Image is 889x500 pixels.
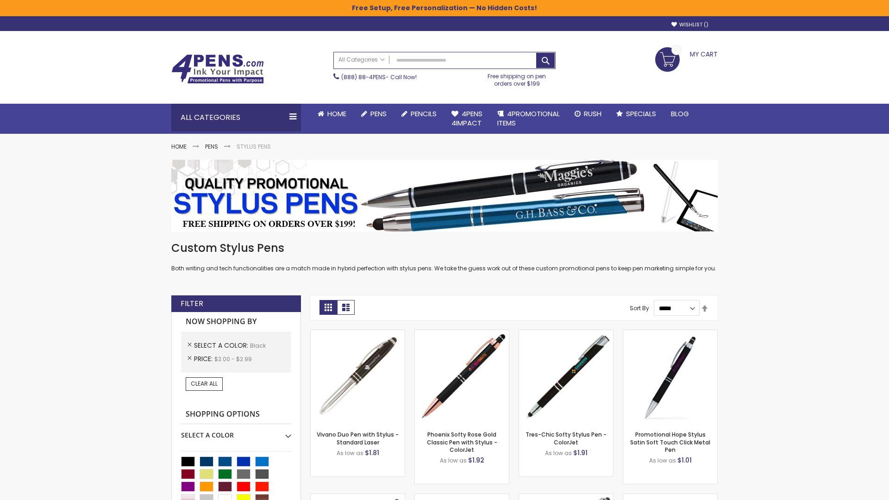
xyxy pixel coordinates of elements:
[370,109,387,119] span: Pens
[526,431,607,446] a: Tres-Chic Softy Stylus Pen - ColorJet
[468,456,484,465] span: $1.92
[181,405,291,425] strong: Shopping Options
[171,143,187,150] a: Home
[677,456,692,465] span: $1.01
[341,73,417,81] span: - Call Now!
[626,109,656,119] span: Specials
[186,377,223,390] a: Clear All
[317,431,399,446] a: Vivano Duo Pen with Stylus - Standard Laser
[327,109,346,119] span: Home
[609,104,664,124] a: Specials
[630,431,710,453] a: Promotional Hope Stylus Satin Soft Touch Click Metal Pen
[584,109,601,119] span: Rush
[171,54,264,84] img: 4Pens Custom Pens and Promotional Products
[671,21,708,28] a: Wishlist
[519,330,613,337] a: Tres-Chic Softy Stylus Pen - ColorJet-Black
[205,143,218,150] a: Pens
[250,342,266,350] span: Black
[497,109,560,128] span: 4PROMOTIONAL ITEMS
[573,448,588,457] span: $1.91
[649,456,676,464] span: As low as
[194,341,250,350] span: Select A Color
[311,330,405,337] a: Vivano Duo Pen with Stylus - Standard Laser-Black
[337,449,363,457] span: As low as
[341,73,386,81] a: (888) 88-4PENS
[194,354,214,363] span: Price
[311,330,405,424] img: Vivano Duo Pen with Stylus - Standard Laser-Black
[519,330,613,424] img: Tres-Chic Softy Stylus Pen - ColorJet-Black
[214,355,252,363] span: $2.00 - $2.99
[623,330,717,337] a: Promotional Hope Stylus Satin Soft Touch Click Metal Pen-Black
[394,104,444,124] a: Pencils
[171,104,301,131] div: All Categories
[545,449,572,457] span: As low as
[664,104,696,124] a: Blog
[411,109,437,119] span: Pencils
[567,104,609,124] a: Rush
[671,109,689,119] span: Blog
[181,299,203,309] strong: Filter
[623,330,717,424] img: Promotional Hope Stylus Satin Soft Touch Click Metal Pen-Black
[181,312,291,331] strong: Now Shopping by
[171,241,718,256] h1: Custom Stylus Pens
[171,160,718,231] img: Stylus Pens
[444,104,490,134] a: 4Pens4impact
[427,431,497,453] a: Phoenix Softy Rose Gold Classic Pen with Stylus - ColorJet
[310,104,354,124] a: Home
[478,69,556,87] div: Free shipping on pen orders over $199
[171,241,718,273] div: Both writing and tech functionalities are a match made in hybrid perfection with stylus pens. We ...
[415,330,509,337] a: Phoenix Softy Rose Gold Classic Pen with Stylus - ColorJet-Black
[181,424,291,440] div: Select A Color
[415,330,509,424] img: Phoenix Softy Rose Gold Classic Pen with Stylus - ColorJet-Black
[490,104,567,134] a: 4PROMOTIONALITEMS
[354,104,394,124] a: Pens
[451,109,482,128] span: 4Pens 4impact
[319,300,337,315] strong: Grid
[334,52,389,68] a: All Categories
[338,56,385,63] span: All Categories
[440,456,467,464] span: As low as
[365,448,379,457] span: $1.81
[237,143,271,150] strong: Stylus Pens
[630,304,649,312] label: Sort By
[191,380,218,387] span: Clear All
